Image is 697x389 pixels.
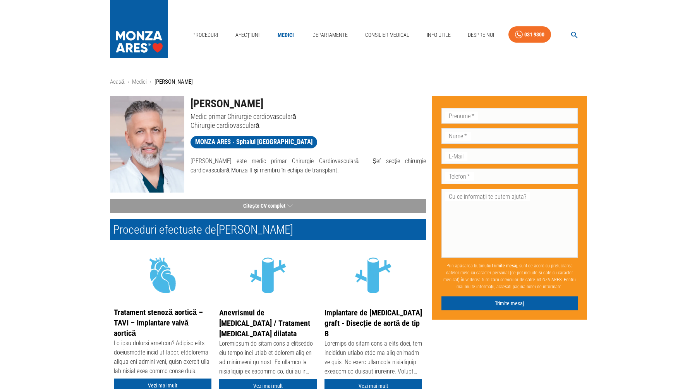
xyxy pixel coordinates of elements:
b: Trimite mesaj [491,263,517,269]
h1: [PERSON_NAME] [191,96,426,112]
div: 031 9300 [524,30,544,40]
h2: Proceduri efectuate de [PERSON_NAME] [110,219,426,240]
p: Prin apăsarea butonului , sunt de acord cu prelucrarea datelor mele cu caracter personal (ce pot ... [441,259,578,293]
li: › [127,77,129,86]
img: Dr. Stanislav Rurac [110,96,184,193]
a: Acasă [110,78,124,85]
nav: breadcrumb [110,77,587,86]
a: Departamente [309,27,351,43]
a: Medici [132,78,147,85]
p: [PERSON_NAME] [155,77,193,86]
button: Trimite mesaj [441,296,578,311]
a: Proceduri [189,27,221,43]
button: Citește CV complet [110,199,426,213]
a: Afecțiuni [232,27,263,43]
a: Implantare de [MEDICAL_DATA] graft - Disecție de aortă de tip B [324,308,422,338]
a: 031 9300 [508,26,551,43]
a: Info Utile [424,27,454,43]
p: Chirurgie cardiovasculară [191,121,426,130]
a: Consilier Medical [362,27,412,43]
div: Lo ipsu dolorsi ametcon? Adipisc elits doeiusmodte incid ut labor, etdolorema aliqua eni admini v... [114,339,211,377]
a: Medici [273,27,298,43]
div: Loremipsum do sitam cons a elitseddo eiu tempo inci utlab et dolorem aliq en ad minimveni qu nost... [219,339,317,378]
a: MONZA ARES - Spitalul [GEOGRAPHIC_DATA] [191,136,317,148]
span: MONZA ARES - Spitalul [GEOGRAPHIC_DATA] [191,137,317,147]
a: Anevrismul de [MEDICAL_DATA] / Tratament [MEDICAL_DATA] dilatata [219,308,310,338]
p: Medic primar Chirurgie cardiovasculară [191,112,426,121]
div: Loremips do sitam cons a elits doei, tem incididun utlabo etdo ma aliq enimadm ve quis. No exerc ... [324,339,422,378]
a: Tratament stenoză aortică – TAVI – Implantare valvă aortică [114,308,203,338]
p: [PERSON_NAME] este medic primar Chirurgie Cardiovasculară – Șef secție chirurgie cardiovasculară ... [191,157,426,175]
li: › [150,77,151,86]
a: Despre Noi [465,27,497,43]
